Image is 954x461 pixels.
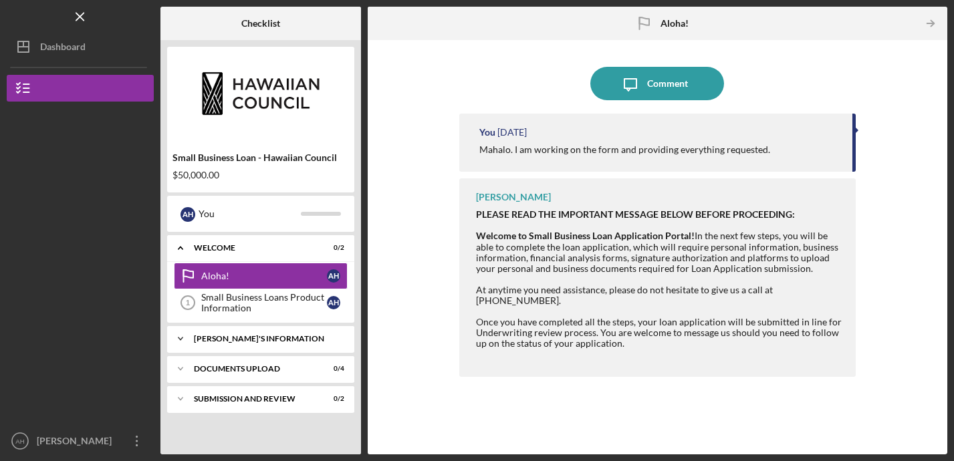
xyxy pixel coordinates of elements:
div: In the next few steps, you will be able to complete the loan application, which will require pers... [476,230,842,273]
button: Dashboard [7,33,154,60]
div: Small Business Loans Product Information [201,292,327,313]
div: Aloha! [201,271,327,281]
div: A H [327,269,340,283]
time: 2025-09-25 20:40 [497,127,527,138]
div: $50,000.00 [172,170,349,180]
a: 1Small Business Loans Product InformationAH [174,289,348,316]
div: [PERSON_NAME] [33,428,120,458]
div: [PERSON_NAME] [476,192,551,202]
div: A H [327,296,340,309]
div: SUBMISSION AND REVIEW [194,395,311,403]
div: Once you have completed all the steps, your loan application will be submitted in line for Underw... [476,317,842,349]
div: 0 / 2 [320,244,344,252]
img: Product logo [167,53,354,134]
strong: PLEASE READ THE IMPORTANT MESSAGE BELOW BEFORE PROCEEDING: [476,208,795,220]
div: [PERSON_NAME]'S INFORMATION [194,335,338,343]
div: You [199,202,301,225]
div: WELCOME [194,244,311,252]
strong: Welcome to Small Business Loan Application Portal! [476,230,695,241]
button: Comment [590,67,724,100]
div: At anytime you need assistance, please do not hesitate to give us a call at [PHONE_NUMBER]. [476,285,842,306]
a: Aloha!AH [174,263,348,289]
b: Aloha! [661,18,689,29]
div: Dashboard [40,33,86,63]
tspan: 1 [186,299,190,307]
div: Small Business Loan - Hawaiian Council [172,152,349,163]
div: You [479,127,495,138]
div: A H [181,207,195,222]
div: Comment [647,67,688,100]
div: 0 / 4 [320,365,344,373]
div: 0 / 2 [320,395,344,403]
text: AH [15,438,24,445]
b: Checklist [241,18,280,29]
button: AH[PERSON_NAME] [7,428,154,454]
div: DOCUMENTS UPLOAD [194,365,311,373]
div: Mahalo. I am working on the form and providing everything requested. [479,144,770,155]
